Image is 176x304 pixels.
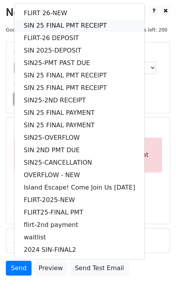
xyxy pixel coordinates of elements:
a: waitlist [14,231,144,244]
a: SIN25-PMT PAST DUE [14,57,144,69]
a: Preview [33,261,68,276]
iframe: Chat Widget [137,267,176,304]
a: SIN25-OVERFLOW [14,132,144,144]
a: FLIRT25-FINAL PMT [14,206,144,219]
a: Send Test Email [70,261,129,276]
small: Google Sheet: [6,27,74,33]
a: 2024 SIN-FINAL2 [14,244,144,256]
a: OVERFLOW - NEW [14,169,144,181]
a: flirt-2nd payment [14,219,144,231]
a: SIN25-2ND RECEIPT [14,94,144,107]
a: SIN 25 FINAL PMT RECEIPT [14,82,144,94]
a: FLIRT 26-NEW [14,7,144,19]
a: FLIRT-2025-NEW [14,194,144,206]
a: SIN 25 FINAL PAYMENT [14,107,144,119]
a: SIN 25 FINAL PAYMENT [14,119,144,132]
a: SIN 25 FINAL PMT RECEIPT [14,69,144,82]
a: Island Escape! Come Join Us [DATE] [14,181,144,194]
a: FLIRT-26 DEPOSIT [14,32,144,44]
a: SIN 2ND PMT DUE [14,144,144,156]
a: Send [6,261,32,276]
h2: New Campaign [6,6,170,19]
a: SIN 2025-DEPOSIT [14,44,144,57]
a: SIN 25 FINAL PMT RECEIPT [14,19,144,32]
a: SIN25-CANCELLATION [14,156,144,169]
